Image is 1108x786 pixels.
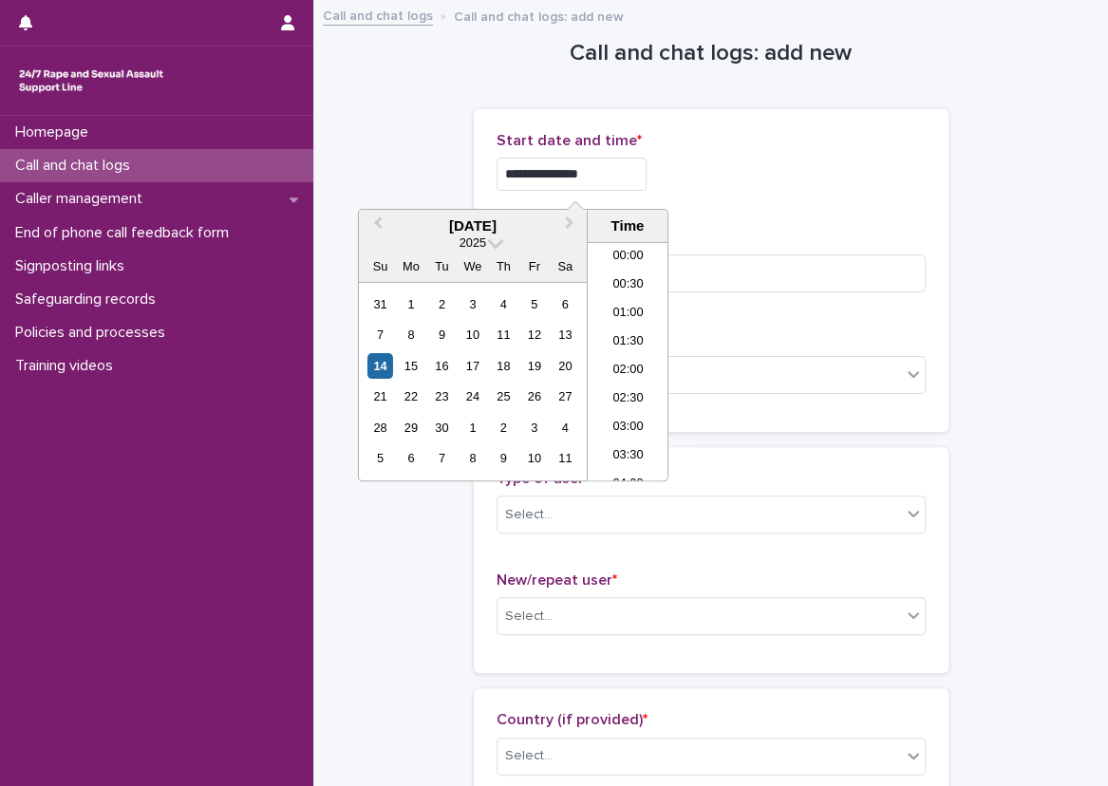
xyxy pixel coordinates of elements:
div: Choose Thursday, September 25th, 2025 [491,384,516,409]
li: 00:30 [588,271,668,300]
div: Choose Wednesday, September 3rd, 2025 [460,291,485,317]
div: Choose Friday, September 12th, 2025 [521,322,547,347]
div: Su [367,253,393,279]
div: Choose Saturday, October 4th, 2025 [553,415,578,440]
div: Choose Monday, October 6th, 2025 [398,445,423,471]
div: Choose Wednesday, September 24th, 2025 [460,384,485,409]
div: Choose Friday, October 3rd, 2025 [521,415,547,440]
div: Choose Wednesday, September 17th, 2025 [460,353,485,379]
div: Choose Sunday, September 14th, 2025 [367,353,393,379]
button: Next Month [556,212,587,242]
p: Signposting links [8,257,140,275]
div: Choose Tuesday, September 16th, 2025 [429,353,455,379]
div: Choose Thursday, September 18th, 2025 [491,353,516,379]
div: Choose Saturday, September 13th, 2025 [553,322,578,347]
div: Choose Tuesday, September 30th, 2025 [429,415,455,440]
div: Choose Monday, September 29th, 2025 [398,415,423,440]
div: Choose Friday, September 5th, 2025 [521,291,547,317]
div: Choose Tuesday, September 9th, 2025 [429,322,455,347]
li: 01:30 [588,328,668,357]
p: End of phone call feedback form [8,224,244,242]
div: Choose Friday, September 26th, 2025 [521,384,547,409]
li: 03:30 [588,442,668,471]
div: Choose Sunday, August 31st, 2025 [367,291,393,317]
div: Choose Wednesday, October 8th, 2025 [460,445,485,471]
div: We [460,253,485,279]
li: 02:00 [588,357,668,385]
div: Choose Sunday, September 21st, 2025 [367,384,393,409]
div: Choose Sunday, October 5th, 2025 [367,445,393,471]
div: Choose Saturday, October 11th, 2025 [553,445,578,471]
div: Choose Thursday, October 9th, 2025 [491,445,516,471]
div: Time [592,217,663,234]
div: Sa [553,253,578,279]
li: 04:00 [588,471,668,499]
div: Choose Thursday, September 11th, 2025 [491,322,516,347]
div: Choose Tuesday, September 23rd, 2025 [429,384,455,409]
a: Call and chat logs [323,4,433,26]
div: Mo [398,253,423,279]
p: Training videos [8,357,128,375]
div: Th [491,253,516,279]
div: Choose Wednesday, September 10th, 2025 [460,322,485,347]
p: Homepage [8,123,103,141]
li: 03:00 [588,414,668,442]
span: Start date and time [497,133,642,148]
p: Safeguarding records [8,290,171,309]
li: 01:00 [588,300,668,328]
div: Choose Saturday, September 6th, 2025 [553,291,578,317]
div: Choose Tuesday, October 7th, 2025 [429,445,455,471]
div: month 2025-09 [365,289,580,474]
p: Call and chat logs: add new [454,5,624,26]
li: 00:00 [588,243,668,271]
p: Call and chat logs [8,157,145,175]
div: Choose Friday, October 10th, 2025 [521,445,547,471]
div: Select... [505,746,553,766]
img: rhQMoQhaT3yELyF149Cw [15,62,167,100]
div: Choose Saturday, September 27th, 2025 [553,384,578,409]
span: 2025 [460,235,486,250]
div: Choose Wednesday, October 1st, 2025 [460,415,485,440]
div: Select... [505,607,553,627]
div: Choose Sunday, September 7th, 2025 [367,322,393,347]
div: Choose Monday, September 1st, 2025 [398,291,423,317]
span: Type of user [497,471,589,486]
div: Tu [429,253,455,279]
div: Choose Friday, September 19th, 2025 [521,353,547,379]
div: Choose Thursday, October 2nd, 2025 [491,415,516,440]
div: Choose Sunday, September 28th, 2025 [367,415,393,440]
div: Fr [521,253,547,279]
span: Country (if provided) [497,712,648,727]
li: 02:30 [588,385,668,414]
div: Choose Saturday, September 20th, 2025 [553,353,578,379]
div: Choose Monday, September 8th, 2025 [398,322,423,347]
button: Previous Month [361,212,391,242]
div: Select... [505,505,553,525]
div: [DATE] [359,217,587,234]
div: Choose Thursday, September 4th, 2025 [491,291,516,317]
div: Choose Tuesday, September 2nd, 2025 [429,291,455,317]
span: New/repeat user [497,572,617,588]
p: Policies and processes [8,324,180,342]
h1: Call and chat logs: add new [474,40,948,67]
p: Caller management [8,190,158,208]
div: Choose Monday, September 22nd, 2025 [398,384,423,409]
div: Choose Monday, September 15th, 2025 [398,353,423,379]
